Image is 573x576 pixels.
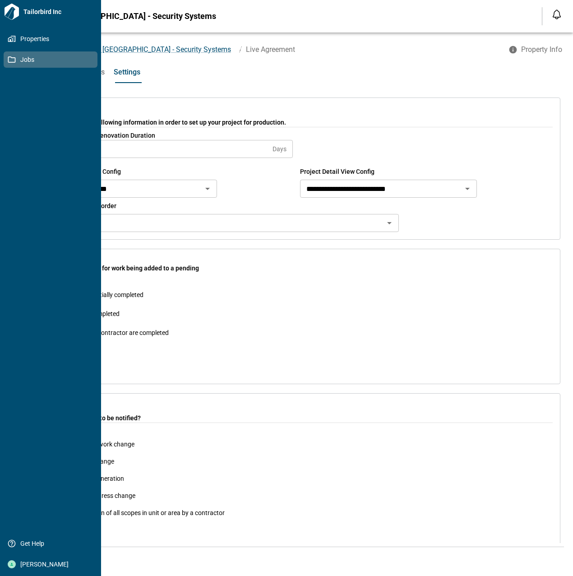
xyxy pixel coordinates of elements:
[16,560,89,569] span: [PERSON_NAME]
[20,7,97,16] span: Tailorbird Inc
[114,68,140,77] span: Settings
[383,217,396,229] button: Open
[23,61,573,83] div: base tabs
[16,34,89,43] span: Properties
[23,44,503,55] nav: breadcrumb
[273,144,286,153] span: Days
[32,12,216,21] span: NR-2633 [GEOGRAPHIC_DATA] - Security Systems
[201,182,214,195] button: Open
[51,427,232,436] span: Activity
[461,182,474,195] button: Open
[40,413,553,423] span: When would you like to be notified?
[521,45,562,54] span: Property Info
[16,55,89,64] span: Jobs
[16,539,89,548] span: Get Help
[40,401,553,410] span: Notifications
[503,42,569,58] button: Property Info
[54,328,169,337] span: All scopes for a contractor are completed
[246,45,295,54] span: Live Agreement
[4,31,97,47] a: Properties
[4,51,97,68] a: Jobs
[73,491,135,500] span: Work progress change
[73,440,134,449] span: Scope of work change
[550,7,564,22] button: Open notification feed
[73,45,231,54] span: NR-2633 [GEOGRAPHIC_DATA] - Security Systems
[40,118,553,127] span: Please provide the following information in order to set up your project for production.
[73,508,225,517] span: Completion of all scopes in unit or area by a contractor
[40,264,206,282] span: What is the condition for work being added to a pending invoice?
[300,168,374,175] span: Project Detail View Config
[40,105,553,114] span: Basic Details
